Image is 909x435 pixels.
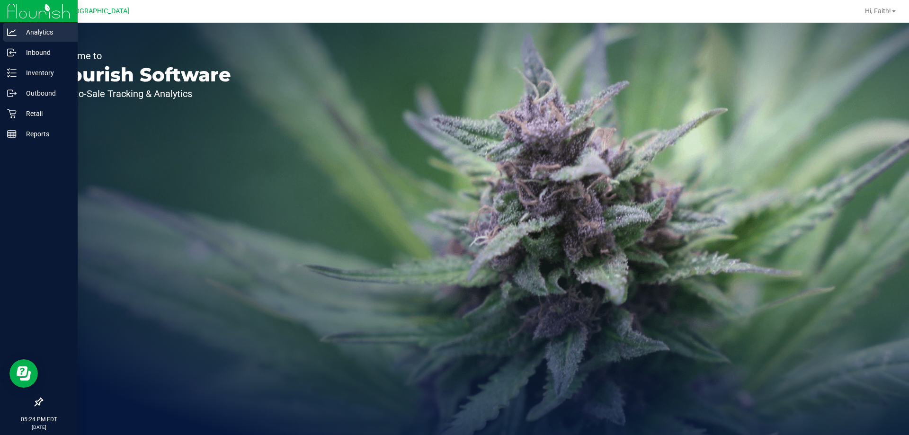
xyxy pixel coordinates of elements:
[9,359,38,388] iframe: Resource center
[17,108,73,119] p: Retail
[7,89,17,98] inline-svg: Outbound
[4,424,73,431] p: [DATE]
[17,67,73,79] p: Inventory
[17,47,73,58] p: Inbound
[7,27,17,37] inline-svg: Analytics
[51,65,231,84] p: Flourish Software
[7,129,17,139] inline-svg: Reports
[7,68,17,78] inline-svg: Inventory
[7,48,17,57] inline-svg: Inbound
[4,415,73,424] p: 05:24 PM EDT
[17,128,73,140] p: Reports
[51,51,231,61] p: Welcome to
[7,109,17,118] inline-svg: Retail
[51,89,231,98] p: Seed-to-Sale Tracking & Analytics
[865,7,891,15] span: Hi, Faith!
[17,27,73,38] p: Analytics
[64,7,129,15] span: [GEOGRAPHIC_DATA]
[17,88,73,99] p: Outbound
